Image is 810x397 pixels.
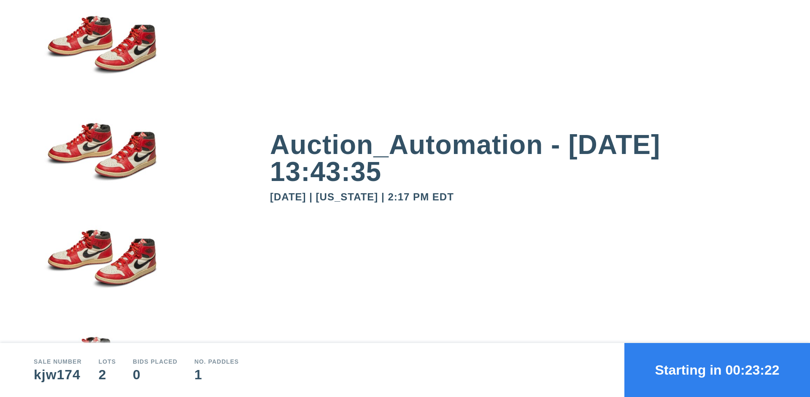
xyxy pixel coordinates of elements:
div: [DATE] | [US_STATE] | 2:17 PM EDT [270,192,776,202]
button: Starting in 00:23:22 [624,343,810,397]
div: 1 [194,368,239,381]
div: 2 [99,368,116,381]
div: 0 [133,368,178,381]
div: Sale number [34,359,82,365]
div: Auction_Automation - [DATE] 13:43:35 [270,131,776,185]
div: Bids Placed [133,359,178,365]
img: small [34,114,169,221]
div: kjw174 [34,368,82,381]
div: Lots [99,359,116,365]
img: small [34,7,169,114]
div: No. Paddles [194,359,239,365]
